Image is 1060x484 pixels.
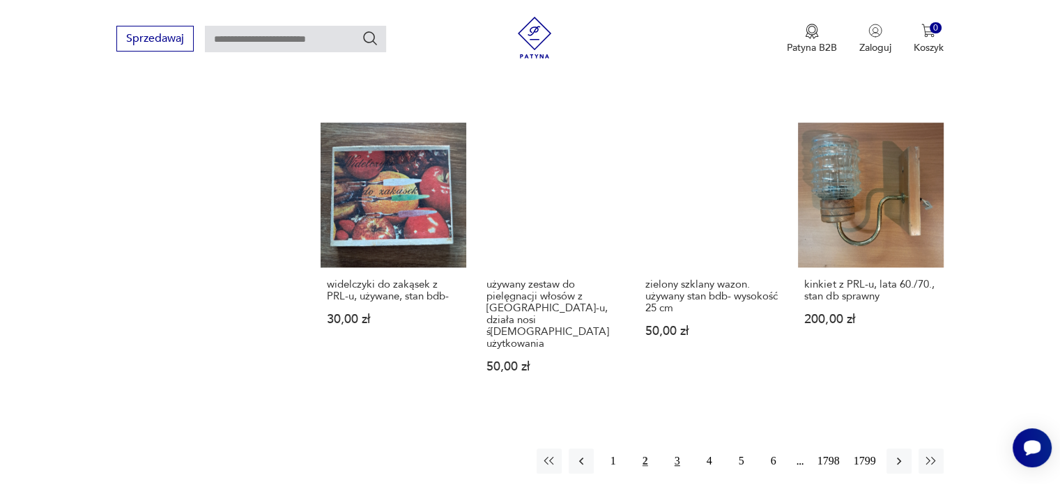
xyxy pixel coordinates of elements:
[787,24,837,54] button: Patyna B2B
[914,41,944,54] p: Koszyk
[327,313,459,325] p: 30,00 zł
[486,361,619,373] p: 50,00 zł
[761,448,786,474] button: 6
[921,24,935,38] img: Ikona koszyka
[116,26,194,52] button: Sprzedawaj
[914,24,944,54] button: 0Koszyk
[859,41,891,54] p: Zaloguj
[362,30,378,47] button: Szukaj
[486,279,619,350] h3: używany zestaw do pielęgnacji włosów z [GEOGRAPHIC_DATA]-u, działa nosi ś[DEMOGRAPHIC_DATA] użytk...
[321,123,466,400] a: widelczyki do zakąsek z PRL-u, używane, stan bdb-widelczyki do zakąsek z PRL-u, używane, stan bdb...
[850,448,880,474] button: 1799
[1013,428,1052,467] iframe: Smartsupp widget button
[633,448,658,474] button: 2
[859,24,891,54] button: Zaloguj
[645,279,778,314] h3: zielony szklany wazon. używany stan bdb- wysokość 25 cm
[327,279,459,302] h3: widelczyki do zakąsek z PRL-u, używane, stan bdb-
[804,279,937,302] h3: kinkiet z PRL-u, lata 60./70., stan db sprawny
[930,22,942,34] div: 0
[697,448,722,474] button: 4
[514,17,555,58] img: Patyna - sklep z meblami i dekoracjami vintage
[601,448,626,474] button: 1
[480,123,625,400] a: używany zestaw do pielęgnacji włosów z PRL-u, działa nosi ślady użytkowaniaużywany zestaw do piel...
[639,123,784,400] a: zielony szklany wazon. używany stan bdb- wysokość 25 cmzielony szklany wazon. używany stan bdb- w...
[729,448,754,474] button: 5
[787,41,837,54] p: Patyna B2B
[798,123,943,400] a: kinkiet z PRL-u, lata 60./70., stan db sprawnykinkiet z PRL-u, lata 60./70., stan db sprawny200,0...
[645,325,778,337] p: 50,00 zł
[665,448,690,474] button: 3
[814,448,843,474] button: 1798
[805,24,819,39] img: Ikona medalu
[787,24,837,54] a: Ikona medaluPatyna B2B
[116,35,194,45] a: Sprzedawaj
[868,24,882,38] img: Ikonka użytkownika
[804,313,937,325] p: 200,00 zł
